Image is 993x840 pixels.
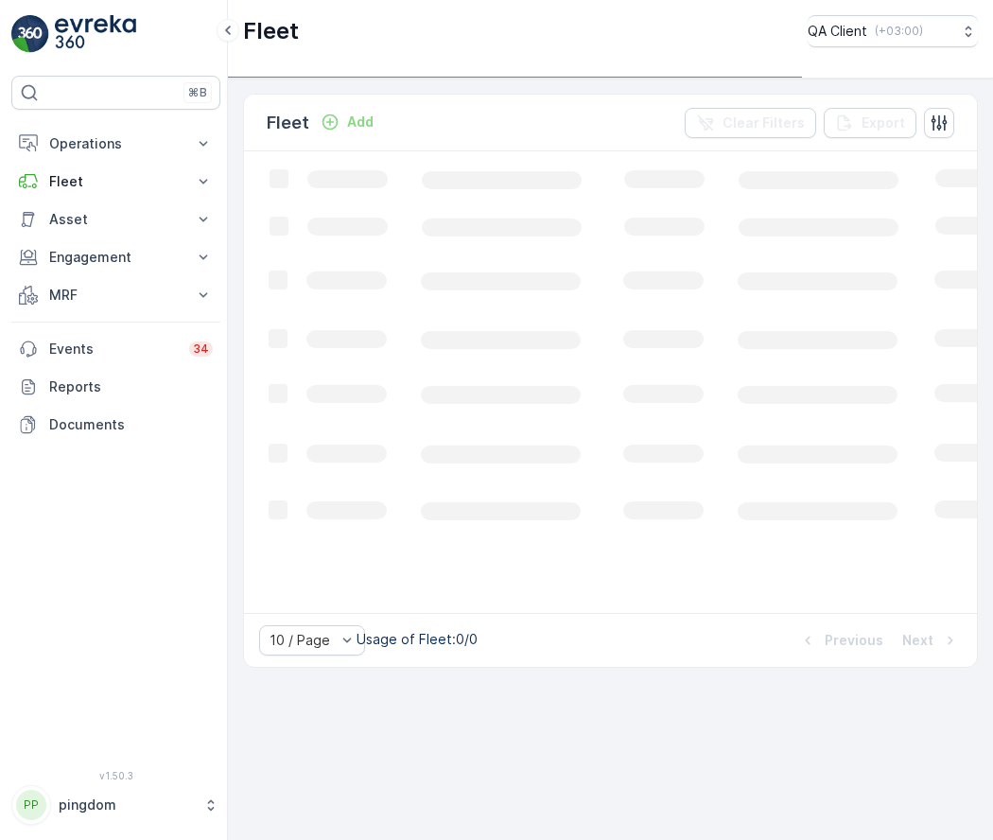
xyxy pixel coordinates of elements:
[808,22,867,41] p: QA Client
[808,15,978,47] button: QA Client(+03:00)
[862,114,905,132] p: Export
[188,85,207,100] p: ⌘B
[347,113,374,131] p: Add
[685,108,816,138] button: Clear Filters
[49,415,213,434] p: Documents
[49,377,213,396] p: Reports
[49,340,178,359] p: Events
[49,172,183,191] p: Fleet
[11,406,220,444] a: Documents
[11,201,220,238] button: Asset
[11,15,49,53] img: logo
[11,330,220,368] a: Events34
[243,16,299,46] p: Fleet
[49,134,183,153] p: Operations
[902,631,933,650] p: Next
[16,790,46,820] div: PP
[900,629,962,652] button: Next
[11,276,220,314] button: MRF
[11,770,220,781] span: v 1.50.3
[49,210,183,229] p: Asset
[824,108,916,138] button: Export
[11,163,220,201] button: Fleet
[11,238,220,276] button: Engagement
[267,110,309,136] p: Fleet
[11,368,220,406] a: Reports
[49,286,183,305] p: MRF
[11,125,220,163] button: Operations
[723,114,805,132] p: Clear Filters
[59,796,194,814] p: pingdom
[193,341,209,357] p: 34
[875,24,923,39] p: ( +03:00 )
[49,248,183,267] p: Engagement
[357,630,478,649] p: Usage of Fleet : 0/0
[825,631,883,650] p: Previous
[313,111,381,133] button: Add
[55,15,136,53] img: logo_light-DOdMpM7g.png
[796,629,885,652] button: Previous
[11,785,220,825] button: PPpingdom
